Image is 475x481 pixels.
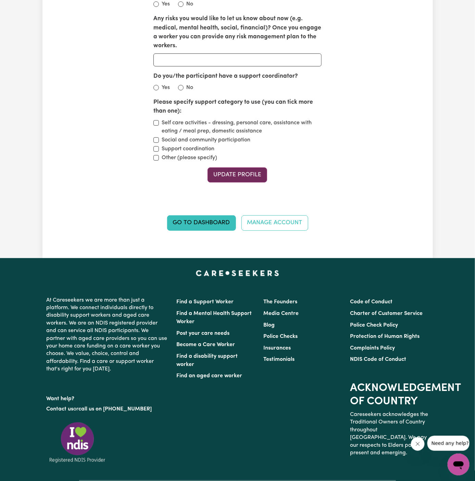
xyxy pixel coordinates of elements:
p: Careseekers acknowledges the Traditional Owners of Country throughout [GEOGRAPHIC_DATA]. We pay o... [350,408,428,459]
label: Any risks you would like to let us know about now (e.g. medical, mental health, social, financial... [153,14,322,51]
a: The Founders [263,299,297,305]
label: No [186,84,193,92]
a: Complaints Policy [350,345,395,351]
iframe: Button to launch messaging window [448,454,470,476]
a: Careseekers home page [196,270,279,276]
a: Post your care needs [177,331,230,336]
iframe: Close message [411,437,425,451]
a: NDIS Code of Conduct [350,357,406,362]
label: Support coordination [162,145,214,153]
p: or [47,403,168,416]
img: Registered NDIS provider [47,421,108,464]
a: Find a Mental Health Support Worker [177,311,252,325]
p: At Careseekers we are more than just a platform. We connect individuals directly to disability su... [47,294,168,376]
a: Contact us [47,406,74,412]
h2: Acknowledgement of Country [350,382,428,408]
label: Yes [162,84,170,92]
a: Protection of Human Rights [350,334,420,339]
a: Charter of Customer Service [350,311,423,316]
label: Self care activities - dressing, personal care, assistance with eating / meal prep, domestic assi... [162,119,322,135]
a: Become a Care Worker [177,342,235,347]
iframe: Message from company [427,436,470,451]
a: Insurances [263,345,291,351]
a: Testimonials [263,357,295,362]
a: Go to Dashboard [167,215,236,230]
a: call us on [PHONE_NUMBER] [79,406,152,412]
a: Media Centre [263,311,299,316]
a: Find a Support Worker [177,299,234,305]
label: Other (please specify) [162,154,217,162]
button: Update Profile [208,167,267,182]
a: Code of Conduct [350,299,392,305]
p: Want help? [47,392,168,403]
label: Please specify support category to use (you can tick more than one): [153,98,322,116]
a: Manage Account [241,215,308,230]
a: Police Checks [263,334,298,339]
label: Social and community participation [162,136,250,144]
a: Police Check Policy [350,322,398,328]
a: Blog [263,322,275,328]
a: Find an aged care worker [177,373,242,379]
label: Do you/the participant have a support coordinator? [153,72,298,81]
a: Find a disability support worker [177,354,238,367]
